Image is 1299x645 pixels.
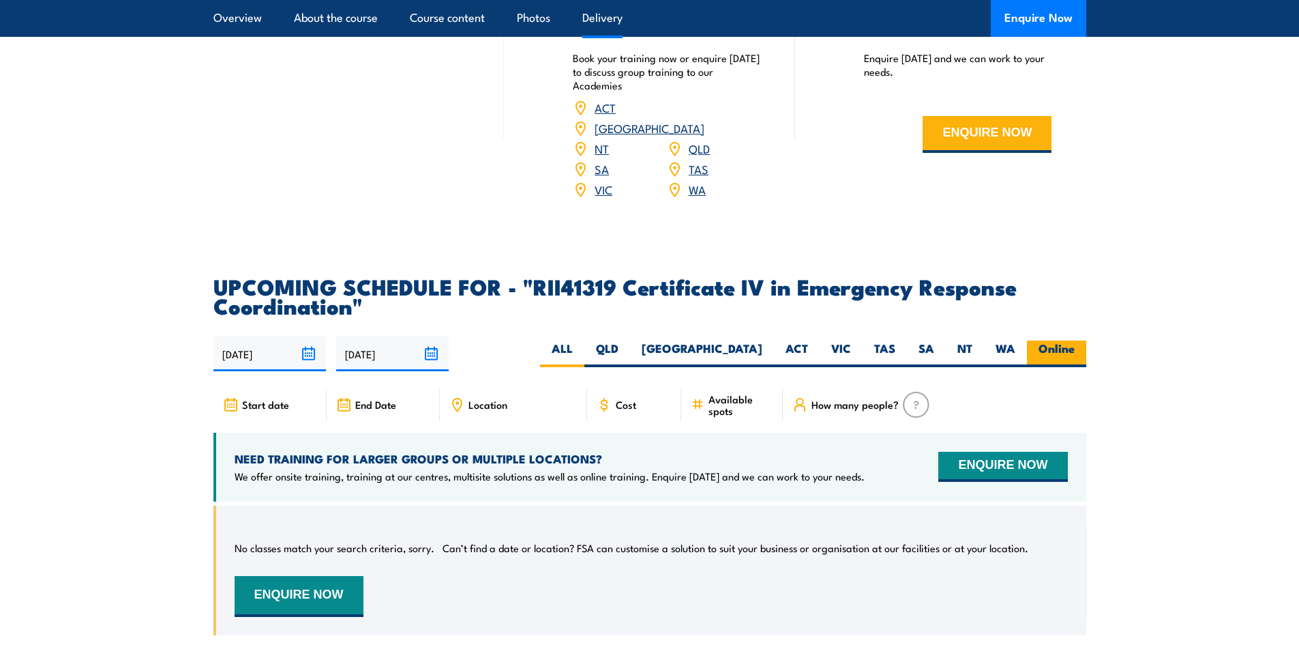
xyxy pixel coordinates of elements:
a: NT [595,140,609,156]
label: ALL [540,341,584,367]
span: End Date [355,399,396,410]
label: [GEOGRAPHIC_DATA] [630,341,774,367]
p: We offer onsite training, training at our centres, multisite solutions as well as online training... [235,470,865,483]
label: WA [984,341,1027,367]
label: TAS [863,341,907,367]
p: Can’t find a date or location? FSA can customise a solution to suit your business or organisation... [443,541,1028,555]
label: VIC [820,341,863,367]
a: VIC [595,181,612,197]
button: ENQUIRE NOW [923,116,1051,153]
a: WA [689,181,706,197]
a: QLD [689,140,710,156]
span: Available spots [708,393,773,416]
a: TAS [689,160,708,177]
a: [GEOGRAPHIC_DATA] [595,119,704,136]
label: Online [1027,341,1086,367]
button: ENQUIRE NOW [938,452,1067,482]
span: Location [468,399,507,410]
p: Enquire [DATE] and we can work to your needs. [864,51,1052,78]
a: SA [595,160,609,177]
span: Cost [616,399,636,410]
input: From date [213,336,326,371]
p: Book your training now or enquire [DATE] to discuss group training to our Academies [573,51,761,92]
h2: UPCOMING SCHEDULE FOR - "RII41319 Certificate IV in Emergency Response Coordination" [213,276,1086,315]
p: No classes match your search criteria, sorry. [235,541,434,555]
label: QLD [584,341,630,367]
label: NT [946,341,984,367]
label: SA [907,341,946,367]
h4: NEED TRAINING FOR LARGER GROUPS OR MULTIPLE LOCATIONS? [235,451,865,466]
button: ENQUIRE NOW [235,576,363,617]
input: To date [336,336,449,371]
span: Start date [242,399,289,410]
a: ACT [595,99,616,115]
label: ACT [774,341,820,367]
span: How many people? [811,399,899,410]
